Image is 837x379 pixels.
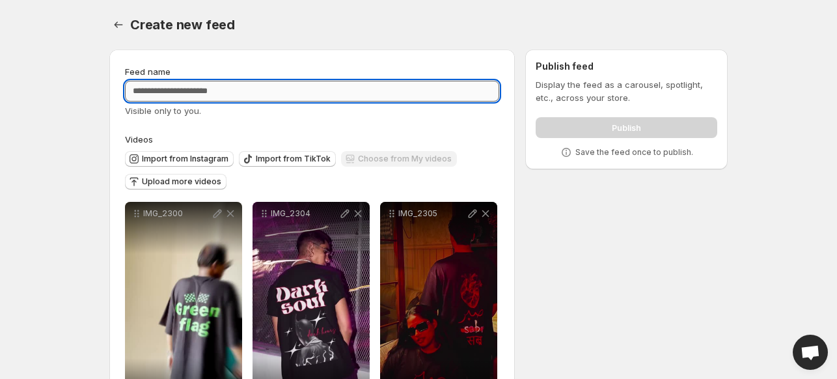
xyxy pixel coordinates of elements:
[130,17,235,33] span: Create new feed
[143,208,211,219] p: IMG_2300
[398,208,466,219] p: IMG_2305
[536,60,717,73] h2: Publish feed
[125,151,234,167] button: Import from Instagram
[239,151,336,167] button: Import from TikTok
[142,154,228,164] span: Import from Instagram
[109,16,128,34] button: Settings
[536,78,717,104] p: Display the feed as a carousel, spotlight, etc., across your store.
[256,154,331,164] span: Import from TikTok
[142,176,221,187] span: Upload more videos
[271,208,338,219] p: IMG_2304
[575,147,693,158] p: Save the feed once to publish.
[125,66,171,77] span: Feed name
[125,174,226,189] button: Upload more videos
[125,105,201,116] span: Visible only to you.
[125,134,153,145] span: Videos
[793,335,828,370] a: Open chat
